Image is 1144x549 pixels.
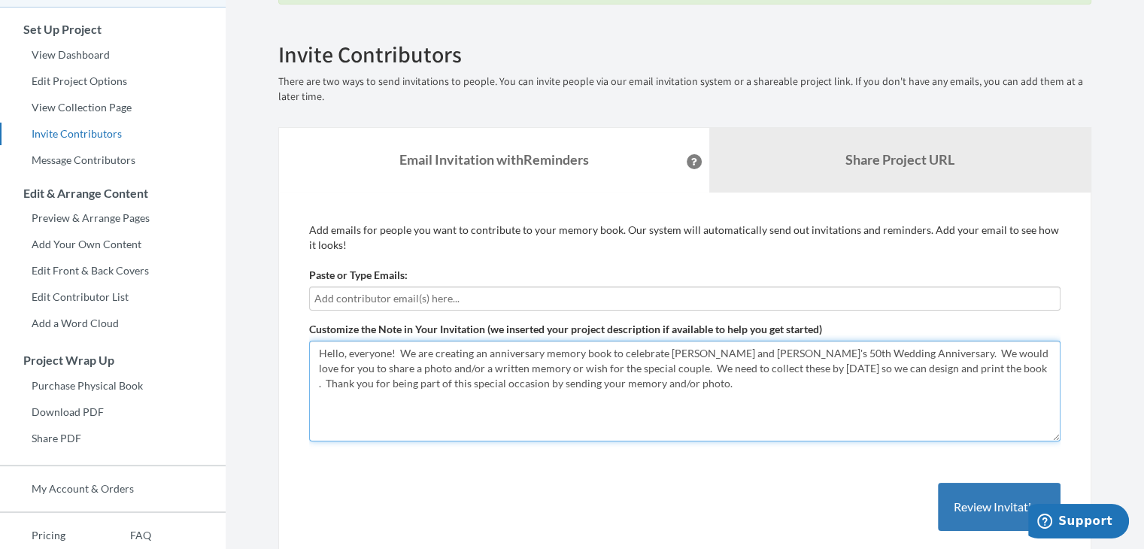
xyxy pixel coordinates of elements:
[314,290,1055,307] input: Add contributor email(s) here...
[309,341,1061,441] textarea: Hello, everyone! We are creating an anniversary memory book to celebrate [PERSON_NAME] and [PERSO...
[309,223,1061,253] p: Add emails for people you want to contribute to your memory book. Our system will automatically s...
[309,322,822,337] label: Customize the Note in Your Invitation (we inserted your project description if available to help ...
[1,353,226,367] h3: Project Wrap Up
[1,187,226,200] h3: Edit & Arrange Content
[845,151,954,168] b: Share Project URL
[938,483,1061,532] button: Review Invitation
[309,268,408,283] label: Paste or Type Emails:
[278,42,1091,67] h2: Invite Contributors
[278,74,1091,105] p: There are two ways to send invitations to people. You can invite people via our email invitation ...
[1,23,226,36] h3: Set Up Project
[99,524,151,547] a: FAQ
[399,151,589,168] strong: Email Invitation with Reminders
[1028,504,1129,541] iframe: Opens a widget where you can chat to one of our agents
